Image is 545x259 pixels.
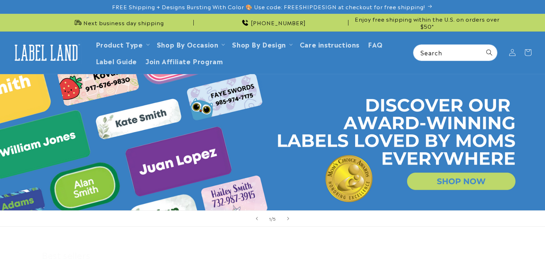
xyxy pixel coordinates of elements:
summary: Shop By Design [228,36,295,53]
span: Care instructions [300,40,359,48]
a: FAQ [364,36,387,53]
button: Next slide [280,211,296,226]
span: Shop By Occasion [157,40,219,48]
a: Product Type [96,39,143,49]
span: Join Affiliate Program [145,57,223,65]
span: 1 [269,215,271,222]
div: Announcement [42,14,194,31]
span: Label Guide [96,57,137,65]
span: Enjoy free shipping within the U.S. on orders over $50* [351,16,503,29]
div: Announcement [197,14,348,31]
a: Label Guide [92,53,142,69]
span: [PHONE_NUMBER] [251,19,306,26]
summary: Shop By Occasion [153,36,228,53]
a: Label Land [8,39,84,66]
span: / [271,215,273,222]
summary: Product Type [92,36,153,53]
span: FREE Shipping + Designs Bursting With Color 🎨 Use code: FREESHIPDESIGN at checkout for free shipp... [112,3,425,10]
div: Announcement [351,14,503,31]
button: Previous slide [249,211,265,226]
span: Next business day shipping [83,19,164,26]
span: 5 [273,215,276,222]
a: Care instructions [296,36,364,53]
span: FAQ [368,40,383,48]
a: Shop By Design [232,39,286,49]
button: Search [481,45,497,60]
img: Label Land [11,42,82,64]
a: Join Affiliate Program [141,53,227,69]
